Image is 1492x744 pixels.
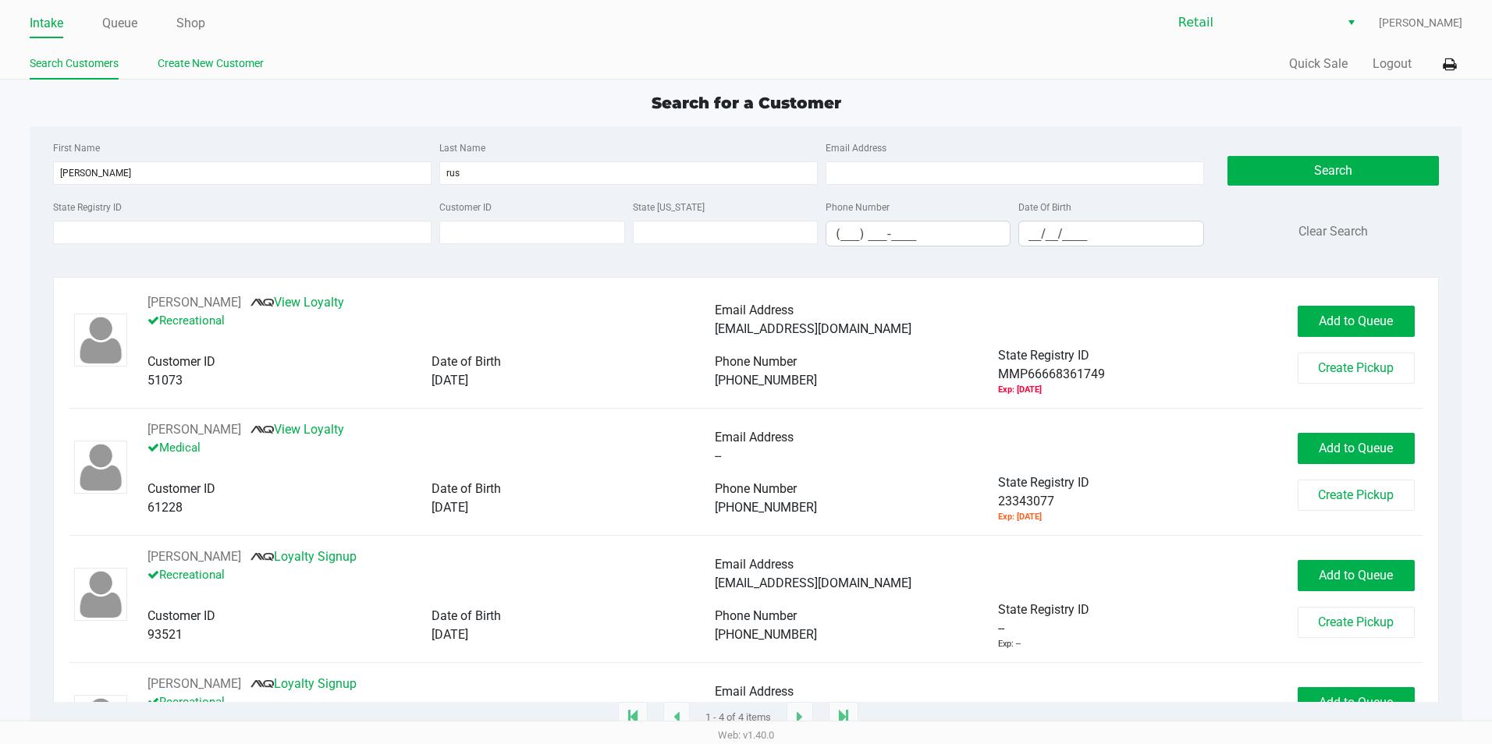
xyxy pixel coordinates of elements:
[998,638,1021,651] div: Exp: --
[147,675,241,693] button: See customer info
[1319,568,1393,583] span: Add to Queue
[1298,480,1415,511] button: Create Pickup
[1018,200,1071,214] label: Date Of Birth
[715,608,797,623] span: Phone Number
[705,710,771,725] span: 1 - 4 of 4 items
[1379,15,1462,31] span: [PERSON_NAME]
[1318,487,1394,502] span: Create Pickup
[147,566,715,588] p: Recreational
[998,348,1089,363] span: State Registry ID
[30,12,63,34] a: Intake
[1318,360,1394,375] span: Create Pickup
[432,481,501,496] span: Date of Birth
[1319,441,1393,455] span: Add to Queue
[715,430,794,445] span: Email Address
[432,608,501,623] span: Date of Birth
[998,602,1089,617] span: State Registry ID
[147,354,215,369] span: Customer ID
[250,676,357,691] a: Loyalty Signup
[1178,13,1330,32] span: Retail
[147,627,183,642] span: 93521
[998,511,1042,524] div: Medical card expires soon
[250,295,344,310] a: View Loyalty
[715,627,817,642] span: [PHONE_NUMBER]
[158,54,264,73] a: Create New Customer
[1319,695,1393,710] span: Add to Queue
[715,557,794,572] span: Email Address
[1298,607,1415,638] button: Create Pickup
[439,200,492,214] label: Customer ID
[250,549,357,564] a: Loyalty Signup
[1298,353,1415,384] button: Create Pickup
[1340,9,1362,37] button: Select
[663,702,690,733] app-submit-button: Previous
[826,221,1011,246] kendo-maskedtextbox: Format: (999) 999-9999
[432,627,468,642] span: [DATE]
[432,500,468,515] span: [DATE]
[30,54,119,73] a: Search Customers
[176,12,205,34] a: Shop
[147,481,215,496] span: Customer ID
[1298,306,1415,337] button: Add to Queue
[826,141,886,155] label: Email Address
[826,200,890,214] label: Phone Number
[147,420,241,439] button: See customer info
[250,422,344,437] a: View Loyalty
[102,12,137,34] a: Queue
[1298,433,1415,464] button: Add to Queue
[715,481,797,496] span: Phone Number
[633,200,705,214] label: State [US_STATE]
[1019,221,1202,246] input: Format: MM/DD/YYYY
[618,702,648,733] app-submit-button: Move to first page
[1227,156,1439,186] button: Search
[147,693,715,715] p: Recreational
[715,448,721,463] span: --
[439,141,485,155] label: Last Name
[718,729,774,741] span: Web: v1.40.0
[998,475,1089,490] span: State Registry ID
[998,619,1004,638] span: --
[432,354,501,369] span: Date of Birth
[998,384,1042,397] div: Medical card expired
[715,500,817,515] span: [PHONE_NUMBER]
[715,373,817,388] span: [PHONE_NUMBER]
[715,354,797,369] span: Phone Number
[1298,687,1415,718] button: Add to Queue
[147,500,183,515] span: 61228
[1018,221,1203,246] kendo-maskedtextbox: Format: MM/DD/YYYY
[1298,560,1415,591] button: Add to Queue
[826,221,1010,246] input: Format: (999) 999-9999
[147,373,183,388] span: 51073
[998,492,1054,511] span: 23343077
[829,702,858,733] app-submit-button: Move to last page
[147,312,715,334] p: Recreational
[1319,314,1393,328] span: Add to Queue
[147,547,241,566] button: See customer info
[652,94,841,112] span: Search for a Customer
[1289,55,1348,73] button: Quick Sale
[53,200,122,214] label: State Registry ID
[787,702,813,733] app-submit-button: Next
[1318,615,1394,629] span: Create Pickup
[715,576,911,590] span: [EMAIL_ADDRESS][DOMAIN_NAME]
[715,303,794,317] span: Email Address
[432,373,468,388] span: [DATE]
[715,684,794,699] span: Email Address
[1298,222,1368,241] button: Clear Search
[147,608,215,623] span: Customer ID
[147,439,715,461] p: Medical
[1373,55,1412,73] button: Logout
[147,293,241,312] button: See customer info
[715,321,911,336] span: [EMAIL_ADDRESS][DOMAIN_NAME]
[53,141,100,155] label: First Name
[998,365,1105,384] span: MMP66668361749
